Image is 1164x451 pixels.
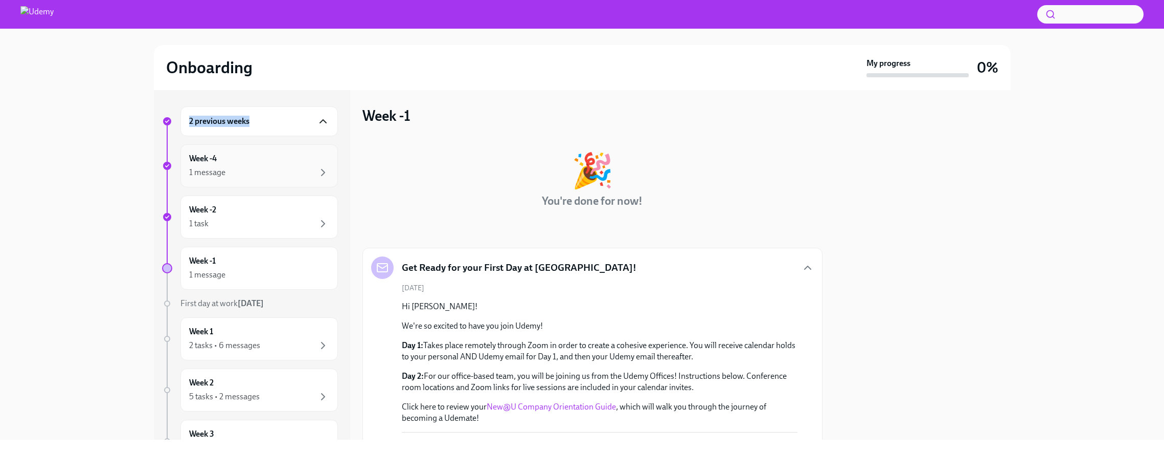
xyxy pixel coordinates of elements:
[189,340,260,351] div: 2 tasks • 6 messages
[189,428,214,440] h6: Week 3
[362,106,410,125] h3: Week -1
[189,326,213,337] h6: Week 1
[162,317,338,360] a: Week 12 tasks • 6 messages
[487,402,616,412] a: New@U Company Orientation Guide
[162,247,338,290] a: Week -11 message
[866,58,910,69] strong: My progress
[189,391,260,402] div: 5 tasks • 2 messages
[189,218,209,229] div: 1 task
[162,369,338,412] a: Week 25 tasks • 2 messages
[402,340,797,362] p: Takes place remotely through Zoom in order to create a cohesive experience. You will receive cale...
[189,269,225,281] div: 1 message
[189,116,249,127] h6: 2 previous weeks
[166,57,253,78] h2: Onboarding
[189,377,214,389] h6: Week 2
[542,194,643,209] h4: You're done for now!
[402,371,797,393] p: For our office-based team, you will be joining us from the Udemy Offices! Instructions below. Con...
[180,298,264,308] span: First day at work
[238,298,264,308] strong: [DATE]
[162,196,338,239] a: Week -21 task
[180,106,338,136] div: 2 previous weeks
[162,298,338,309] a: First day at work[DATE]
[189,204,216,216] h6: Week -2
[402,320,797,332] p: We're so excited to have you join Udemy!
[572,154,613,187] div: 🎉
[977,58,998,77] h3: 0%
[189,167,225,178] div: 1 message
[162,144,338,187] a: Week -41 message
[402,340,423,350] strong: Day 1:
[402,301,797,312] p: Hi [PERSON_NAME]!
[402,261,636,274] h5: Get Ready for your First Day at [GEOGRAPHIC_DATA]!
[189,153,217,164] h6: Week -4
[402,371,424,381] strong: Day 2:
[402,283,424,293] span: [DATE]
[20,6,54,23] img: Udemy
[189,255,216,267] h6: Week -1
[402,401,797,424] p: Click here to review your , which will walk you through the journey of becoming a Udemate!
